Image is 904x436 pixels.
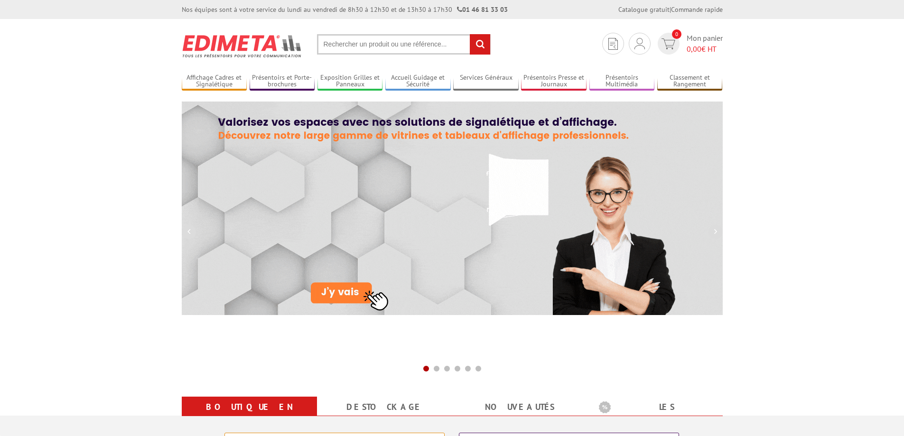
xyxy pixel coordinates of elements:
a: Présentoirs et Porte-brochures [250,74,315,89]
img: devis rapide [608,38,618,50]
strong: 01 46 81 33 03 [457,5,508,14]
a: devis rapide 0 Mon panier 0,00€ HT [655,33,723,55]
span: Mon panier [687,33,723,55]
a: nouveautés [464,399,576,416]
div: | [618,5,723,14]
span: € HT [687,44,723,55]
span: 0,00 [687,44,701,54]
a: Catalogue gratuit [618,5,670,14]
a: Accueil Guidage et Sécurité [385,74,451,89]
a: Destockage [328,399,441,416]
a: Services Généraux [453,74,519,89]
div: Nos équipes sont à votre service du lundi au vendredi de 8h30 à 12h30 et de 13h30 à 17h30 [182,5,508,14]
b: Les promotions [599,399,718,417]
input: rechercher [470,34,490,55]
a: Exposition Grilles et Panneaux [317,74,383,89]
a: Les promotions [599,399,711,433]
a: Présentoirs Presse et Journaux [521,74,587,89]
span: 0 [672,29,681,39]
a: Boutique en ligne [193,399,306,433]
a: Classement et Rangement [657,74,723,89]
a: Affichage Cadres et Signalétique [182,74,247,89]
input: Rechercher un produit ou une référence... [317,34,491,55]
img: devis rapide [662,38,675,49]
img: Présentoir, panneau, stand - Edimeta - PLV, affichage, mobilier bureau, entreprise [182,28,303,64]
a: Commande rapide [671,5,723,14]
img: devis rapide [634,38,645,49]
a: Présentoirs Multimédia [589,74,655,89]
